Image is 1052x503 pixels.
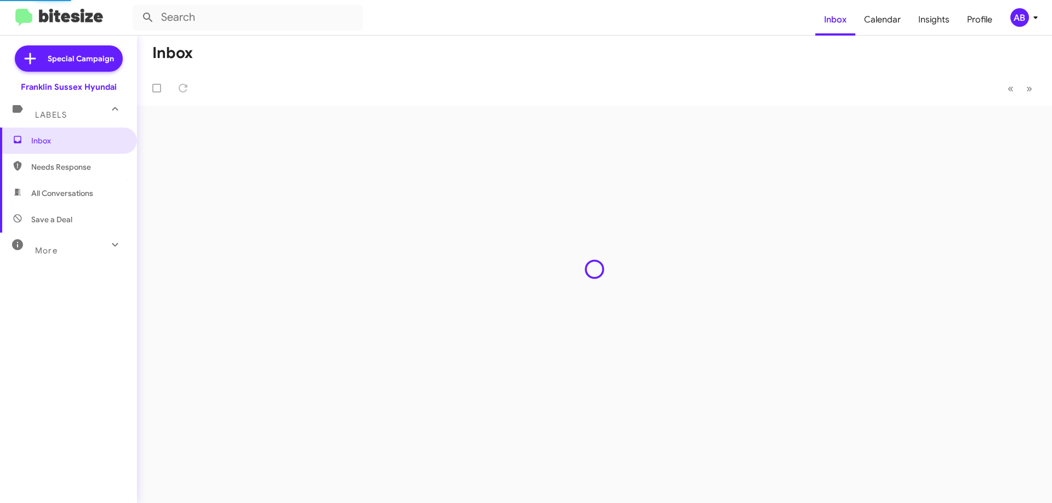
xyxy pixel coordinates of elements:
input: Search [133,4,363,31]
h1: Inbox [152,44,193,62]
span: All Conversations [31,188,93,199]
span: Special Campaign [48,53,114,64]
span: » [1026,82,1032,95]
button: Previous [1001,77,1020,100]
span: Needs Response [31,161,124,172]
a: Special Campaign [15,45,123,72]
button: AB [1001,8,1040,27]
span: More [35,246,58,256]
a: Inbox [815,4,855,36]
span: Inbox [31,135,124,146]
a: Profile [958,4,1001,36]
span: Save a Deal [31,214,72,225]
span: Labels [35,110,67,120]
div: Franklin Sussex Hyundai [21,82,117,92]
a: Calendar [855,4,910,36]
nav: Page navigation example [1002,77,1039,100]
span: « [1008,82,1014,95]
a: Insights [910,4,958,36]
button: Next [1020,77,1039,100]
div: AB [1010,8,1029,27]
